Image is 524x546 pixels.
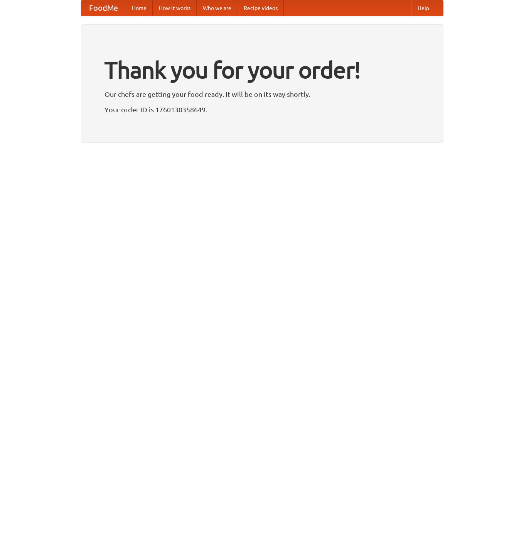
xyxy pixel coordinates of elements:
a: Home [126,0,153,16]
p: Your order ID is 1760130358649. [104,104,420,115]
p: Our chefs are getting your food ready. It will be on its way shortly. [104,88,420,100]
a: FoodMe [81,0,126,16]
a: Who we are [197,0,238,16]
a: Help [411,0,435,16]
a: Recipe videos [238,0,284,16]
h1: Thank you for your order! [104,51,420,88]
a: How it works [153,0,197,16]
